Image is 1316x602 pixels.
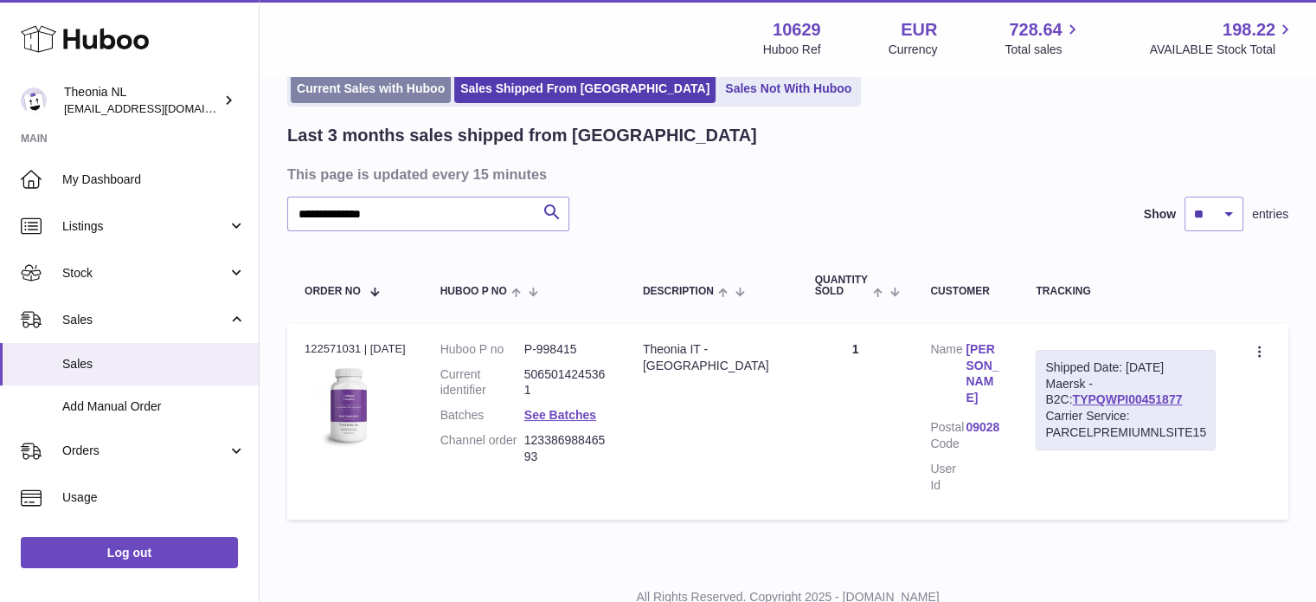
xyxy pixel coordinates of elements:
div: Customer [930,286,1001,297]
a: Sales Not With Huboo [719,74,857,103]
strong: EUR [901,18,937,42]
span: Huboo P no [440,286,507,297]
div: Theonia NL [64,84,220,117]
span: Order No [305,286,361,297]
div: Tracking [1036,286,1216,297]
strong: 10629 [773,18,821,42]
span: 728.64 [1009,18,1062,42]
span: [EMAIL_ADDRESS][DOMAIN_NAME] [64,101,254,115]
dd: 12338698846593 [524,432,608,465]
a: 198.22 AVAILABLE Stock Total [1149,18,1295,58]
a: Sales Shipped From [GEOGRAPHIC_DATA] [454,74,716,103]
a: 728.64 Total sales [1005,18,1082,58]
span: Sales [62,356,246,372]
h2: Last 3 months sales shipped from [GEOGRAPHIC_DATA] [287,124,757,147]
dt: Batches [440,407,524,424]
img: 106291725893008.jpg [305,362,391,449]
span: Listings [62,218,228,235]
a: 09028 [966,419,1001,436]
label: Show [1144,206,1176,223]
a: Current Sales with Huboo [291,74,451,103]
span: Add Manual Order [62,398,246,415]
a: TYPQWPI00451877 [1072,392,1182,406]
dt: Name [930,341,966,411]
img: info@wholesomegoods.eu [21,87,47,113]
div: Shipped Date: [DATE] [1045,359,1206,376]
dt: Channel order [440,432,524,465]
span: Description [643,286,714,297]
dd: 5065014245361 [524,366,608,399]
span: entries [1252,206,1288,223]
dd: P-998415 [524,341,608,358]
span: Total sales [1005,42,1082,58]
div: Maersk - B2C: [1036,350,1216,450]
div: Carrier Service: PARCELPREMIUMNLSITE15 [1045,408,1206,441]
dt: User Id [930,461,966,494]
span: Orders [62,443,228,459]
dt: Huboo P no [440,341,524,358]
span: Quantity Sold [815,275,869,297]
span: AVAILABLE Stock Total [1149,42,1295,58]
a: Log out [21,537,238,568]
a: [PERSON_NAME] [966,341,1001,407]
td: 1 [798,324,914,520]
dt: Postal Code [930,419,966,452]
div: Huboo Ref [763,42,821,58]
span: My Dashboard [62,172,246,188]
span: Sales [62,312,228,328]
div: Currency [889,42,938,58]
span: Usage [62,489,246,506]
a: See Batches [524,408,596,422]
h3: This page is updated every 15 minutes [287,165,1284,184]
dt: Current identifier [440,366,524,399]
div: 122571031 | [DATE] [305,341,406,357]
span: Stock [62,265,228,282]
span: 198.22 [1223,18,1275,42]
div: Theonia IT - [GEOGRAPHIC_DATA] [643,341,780,374]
